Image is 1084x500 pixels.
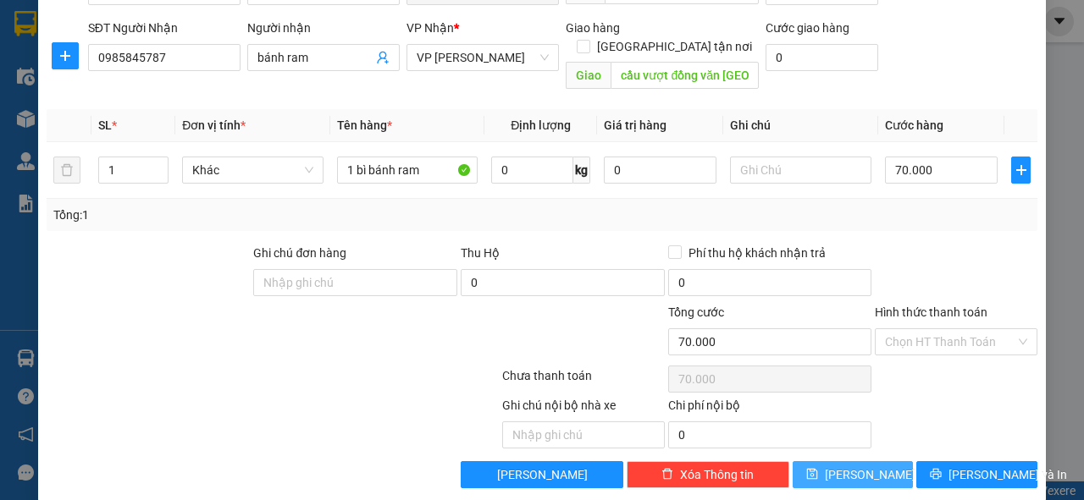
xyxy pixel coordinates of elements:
[53,157,80,184] button: delete
[730,157,871,184] input: Ghi Chú
[88,19,241,37] div: SĐT Người Nhận
[502,396,665,421] div: Ghi chú nội bộ nhà xe
[247,19,400,37] div: Người nhận
[611,62,758,89] input: Dọc đường
[53,206,420,224] div: Tổng: 1
[680,465,754,484] span: Xóa Thông tin
[916,461,1037,488] button: printer[PERSON_NAME] và In
[337,118,392,132] span: Tên hàng
[766,21,849,35] label: Cước giao hàng
[461,246,500,260] span: Thu Hộ
[875,305,987,319] label: Hình thức thanh toán
[766,44,878,71] input: Cước giao hàng
[98,118,112,132] span: SL
[182,118,246,132] span: Đơn vị tính
[253,269,457,296] input: Ghi chú đơn hàng
[52,42,79,69] button: plus
[885,118,943,132] span: Cước hàng
[376,51,390,64] span: user-add
[192,157,313,183] span: Khác
[53,49,78,63] span: plus
[661,468,673,481] span: delete
[461,461,623,488] button: [PERSON_NAME]
[501,366,666,396] div: Chưa thanh toán
[793,461,914,488] button: save[PERSON_NAME]
[668,396,872,421] div: Chi phí nội bộ
[406,21,454,35] span: VP Nhận
[806,468,818,481] span: save
[604,157,716,184] input: 0
[930,468,942,481] span: printer
[668,305,724,319] span: Tổng cước
[502,421,665,448] input: Nhập ghi chú
[573,157,590,184] span: kg
[566,62,611,89] span: Giao
[604,118,666,132] span: Giá trị hàng
[1011,157,1031,184] button: plus
[1012,163,1030,177] span: plus
[825,465,915,484] span: [PERSON_NAME]
[566,21,620,35] span: Giao hàng
[723,109,878,142] th: Ghi chú
[417,45,549,70] span: VP Ngọc Hồi
[590,37,759,56] span: [GEOGRAPHIC_DATA] tận nơi
[948,465,1067,484] span: [PERSON_NAME] và In
[337,157,478,184] input: VD: Bàn, Ghế
[511,118,571,132] span: Định lượng
[682,244,832,262] span: Phí thu hộ khách nhận trả
[627,461,789,488] button: deleteXóa Thông tin
[253,246,346,260] label: Ghi chú đơn hàng
[497,465,588,484] span: [PERSON_NAME]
